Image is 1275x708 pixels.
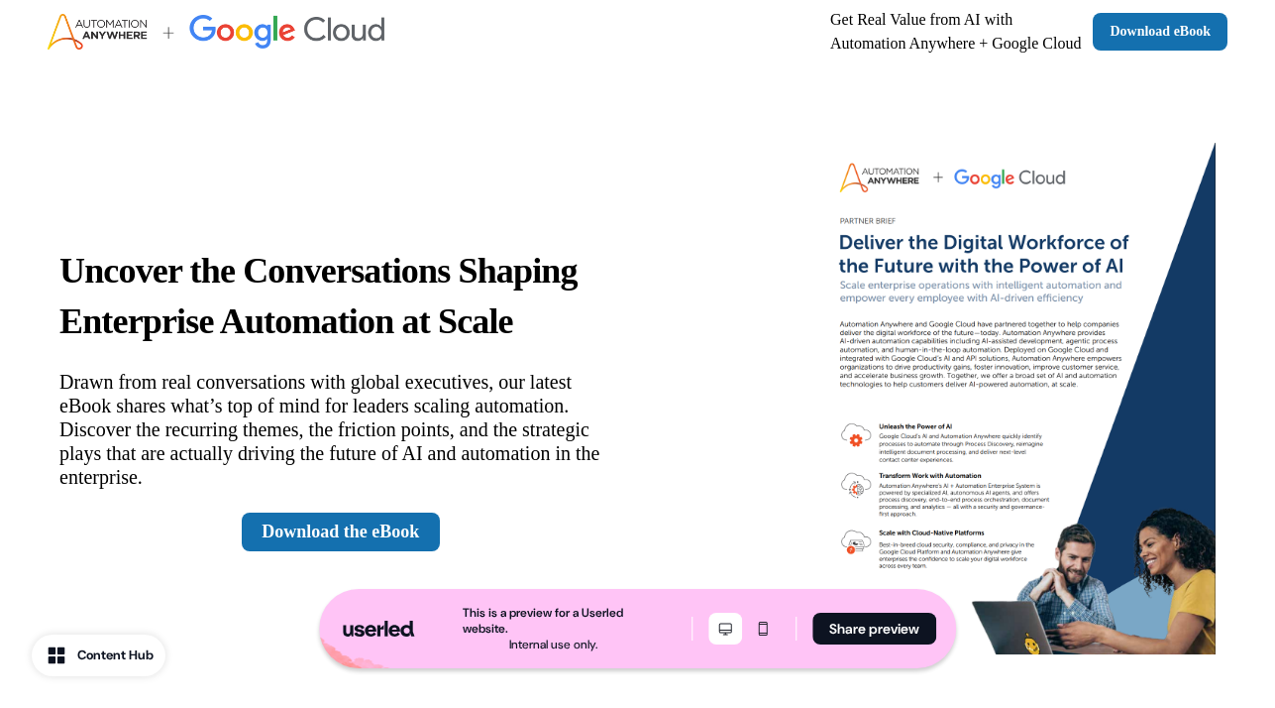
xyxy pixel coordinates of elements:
[242,513,440,551] a: Download the eBook
[746,613,780,645] button: Mobile mode
[32,635,165,676] button: Content Hub
[463,605,645,637] div: This is a preview for a Userled website.
[830,8,1081,56] p: Get Real Value from AI with Automation Anywhere + Google Cloud
[59,251,578,341] strong: Uncover the Conversations Shaping Enterprise Automation at Scale
[812,613,936,645] button: Share preview
[1093,13,1227,51] a: Download eBook
[708,613,742,645] button: Desktop mode
[509,637,597,652] div: Internal use only.
[59,370,622,489] p: Drawn from real conversations with global executives, our latest eBook shares what’s top of mind ...
[77,646,154,665] div: Content Hub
